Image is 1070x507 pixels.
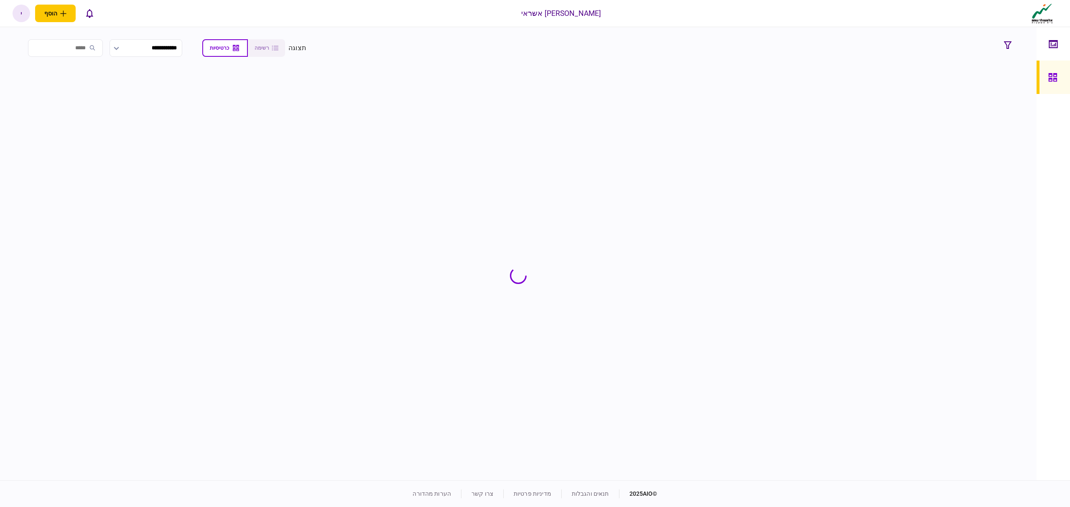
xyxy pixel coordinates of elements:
span: רשימה [255,45,269,51]
div: תצוגה [288,43,306,53]
span: כרטיסיות [210,45,229,51]
div: © 2025 AIO [619,489,657,498]
a: צרו קשר [471,490,493,497]
a: הערות מהדורה [413,490,451,497]
button: רשימה [248,39,285,57]
div: [PERSON_NAME] אשראי [521,8,601,19]
a: תנאים והגבלות [572,490,609,497]
button: פתח רשימת התראות [81,5,98,22]
button: כרטיסיות [202,39,248,57]
button: י [13,5,30,22]
button: פתח תפריט להוספת לקוח [35,5,76,22]
a: מדיניות פרטיות [514,490,551,497]
img: client company logo [1030,3,1055,24]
